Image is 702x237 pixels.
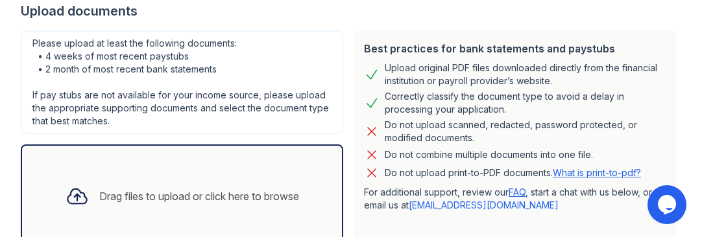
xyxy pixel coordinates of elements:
[385,166,641,179] p: Do not upload print-to-PDF documents.
[509,186,526,198] a: FAQ
[409,199,559,210] a: [EMAIL_ADDRESS][DOMAIN_NAME]
[385,62,666,87] div: Upload original PDF files downloaded directly from the financial institution or payroll provider’...
[385,119,666,144] div: Do not upload scanned, redacted, password protected, or modified documents.
[99,188,299,204] div: Drag files to upload or click here to browse
[385,147,593,163] div: Do not combine multiple documents into one file.
[385,90,666,116] div: Correctly classify the document type to avoid a delay in processing your application.
[648,185,689,224] iframe: chat widget
[364,186,666,212] p: For additional support, review our , start a chat with us below, or email us at
[364,41,666,56] div: Best practices for bank statements and paystubs
[21,30,343,134] div: Please upload at least the following documents: • 4 weeks of most recent paystubs • 2 month of mo...
[553,167,641,178] a: What is print-to-pdf?
[21,2,681,20] div: Upload documents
